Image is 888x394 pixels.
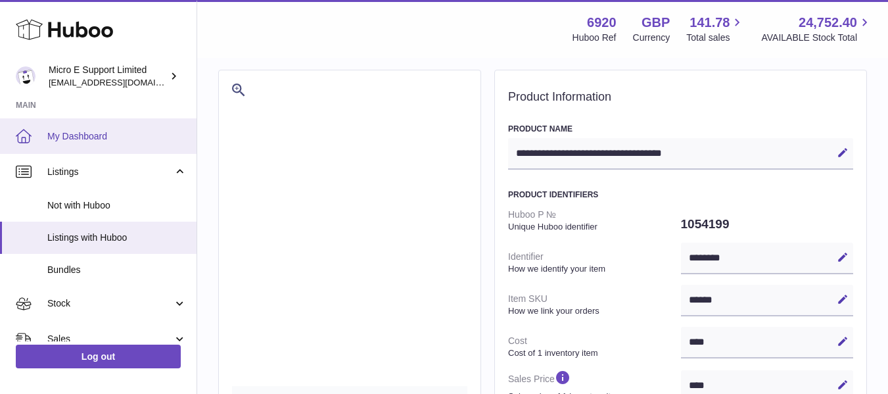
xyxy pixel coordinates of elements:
[761,14,872,44] a: 24,752.40 AVAILABLE Stock Total
[47,166,173,178] span: Listings
[16,66,35,86] img: contact@micropcsupport.com
[508,221,678,233] strong: Unique Huboo identifier
[686,32,745,44] span: Total sales
[508,305,678,317] strong: How we link your orders
[689,14,730,32] span: 141.78
[508,347,678,359] strong: Cost of 1 inventory item
[508,90,853,105] h2: Product Information
[508,263,678,275] strong: How we identify your item
[508,330,681,364] dt: Cost
[681,210,854,238] dd: 1054199
[49,77,193,87] span: [EMAIL_ADDRESS][DOMAIN_NAME]
[47,232,187,244] span: Listings with Huboo
[633,32,670,44] div: Currency
[642,14,670,32] strong: GBP
[587,14,617,32] strong: 6920
[47,130,187,143] span: My Dashboard
[799,14,857,32] span: 24,752.40
[686,14,745,44] a: 141.78 Total sales
[47,199,187,212] span: Not with Huboo
[573,32,617,44] div: Huboo Ref
[47,333,173,345] span: Sales
[508,189,853,200] h3: Product Identifiers
[508,203,681,237] dt: Huboo P №
[508,245,681,280] dt: Identifier
[16,345,181,368] a: Log out
[47,264,187,276] span: Bundles
[49,64,167,89] div: Micro E Support Limited
[508,287,681,322] dt: Item SKU
[761,32,872,44] span: AVAILABLE Stock Total
[508,124,853,134] h3: Product Name
[47,297,173,310] span: Stock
